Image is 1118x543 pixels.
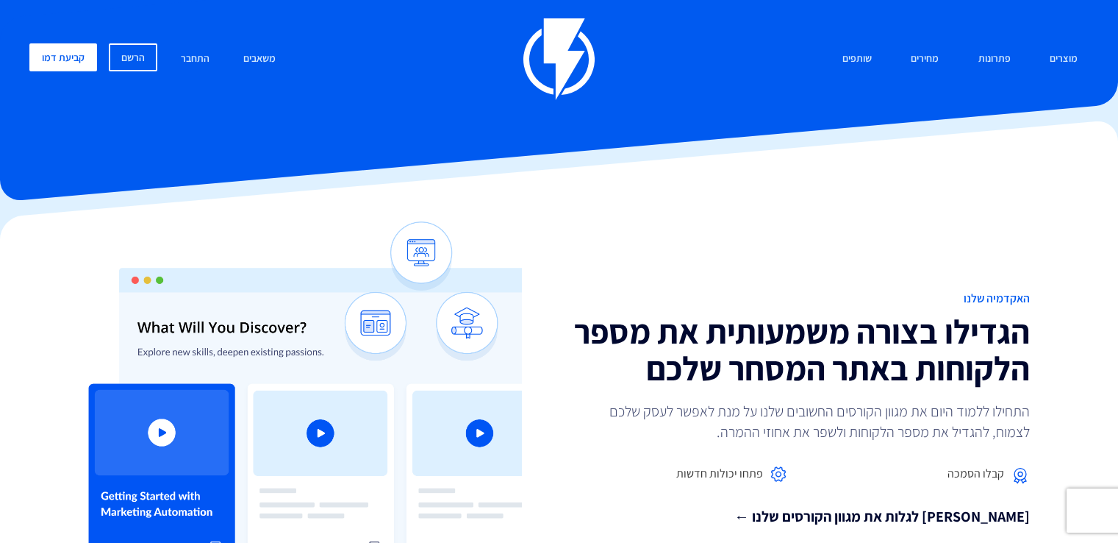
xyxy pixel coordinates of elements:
h1: האקדמיה שלנו [570,292,1031,305]
a: פתרונות [967,43,1022,75]
span: פתחו יכולות חדשות [676,466,763,483]
a: שותפים [831,43,883,75]
a: [PERSON_NAME] לגלות את מגוון הקורסים שלנו ← [570,506,1031,528]
a: קביעת דמו [29,43,97,71]
a: משאבים [232,43,287,75]
h2: הגדילו בצורה משמעותית את מספר הלקוחות באתר המסחר שלכם [570,313,1031,386]
a: הרשם [109,43,157,71]
a: מוצרים [1039,43,1089,75]
a: מחירים [900,43,950,75]
span: קבלו הסמכה [947,466,1004,483]
p: התחילו ללמוד היום את מגוון הקורסים החשובים שלנו על מנת לאפשר לעסק שלכם לצמוח, להגדיל את מספר הלקו... [589,401,1030,442]
a: התחבר [170,43,221,75]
